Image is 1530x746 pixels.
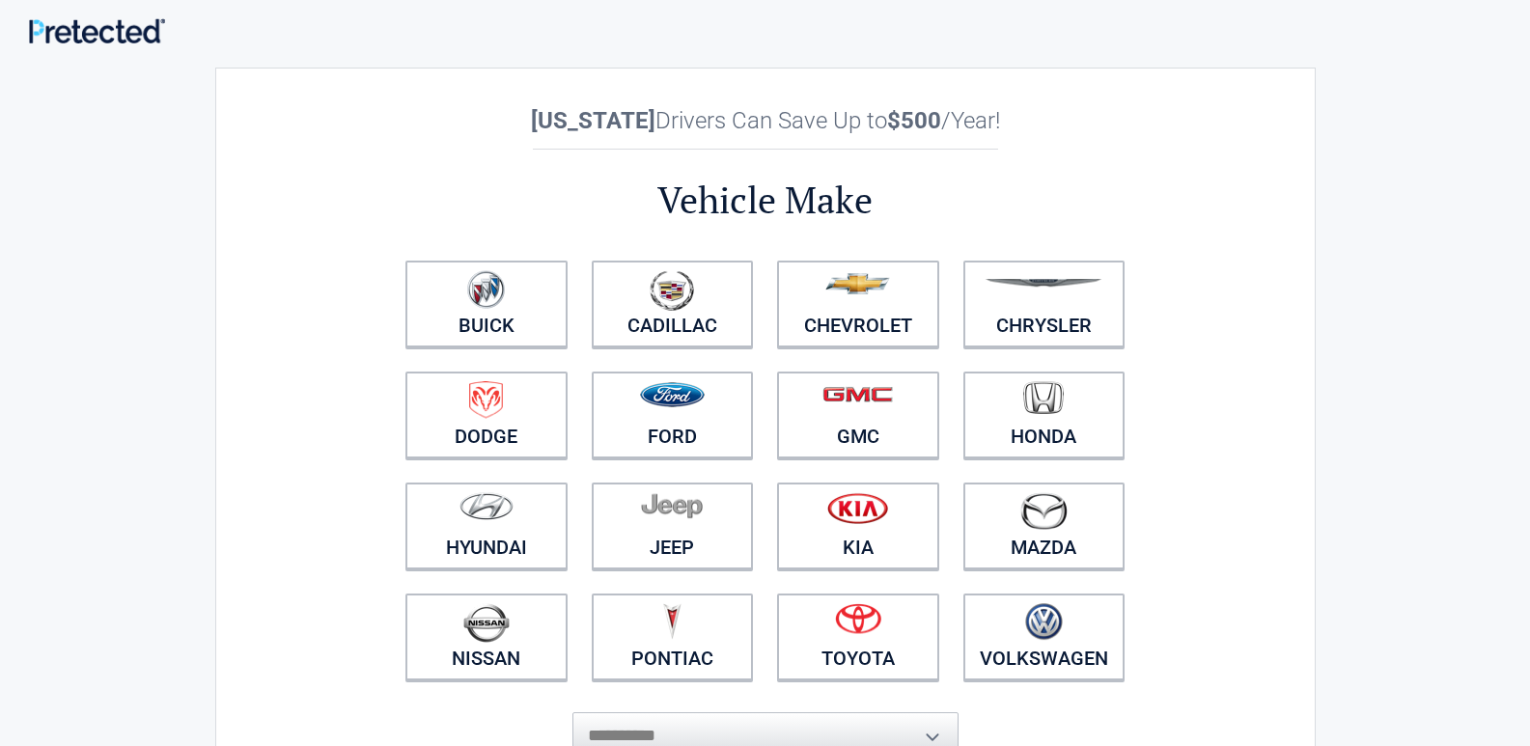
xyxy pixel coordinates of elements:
img: toyota [835,603,881,634]
img: volkswagen [1025,603,1063,641]
a: GMC [777,372,939,458]
a: Mazda [963,483,1126,569]
a: Ford [592,372,754,458]
img: cadillac [650,270,694,311]
a: Toyota [777,594,939,680]
a: Nissan [405,594,568,680]
a: Kia [777,483,939,569]
b: [US_STATE] [531,107,655,134]
b: $500 [887,107,941,134]
a: Cadillac [592,261,754,347]
a: Dodge [405,372,568,458]
img: honda [1023,381,1064,415]
a: Honda [963,372,1126,458]
img: Main Logo [29,18,165,43]
a: Chrysler [963,261,1126,347]
img: nissan [463,603,510,643]
a: Chevrolet [777,261,939,347]
h2: Vehicle Make [394,176,1137,225]
img: mazda [1019,492,1068,530]
img: chevrolet [825,273,890,294]
img: ford [640,382,705,407]
img: kia [827,492,888,524]
img: pontiac [662,603,682,640]
a: Buick [405,261,568,347]
a: Pontiac [592,594,754,680]
img: chrysler [985,279,1102,288]
a: Jeep [592,483,754,569]
img: hyundai [459,492,514,520]
img: gmc [822,386,893,402]
img: buick [467,270,505,309]
a: Volkswagen [963,594,1126,680]
h2: Drivers Can Save Up to /Year [394,107,1137,134]
img: dodge [469,381,503,419]
img: jeep [641,492,703,519]
a: Hyundai [405,483,568,569]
